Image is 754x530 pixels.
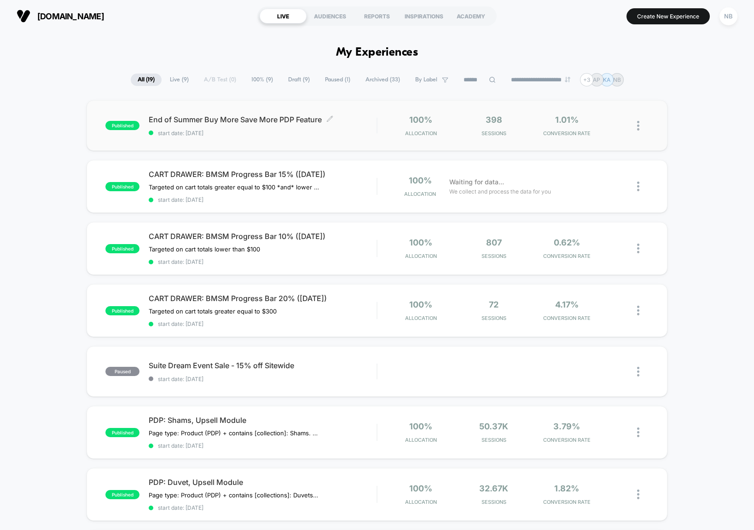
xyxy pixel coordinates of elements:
[603,76,610,83] p: KA
[149,245,260,253] span: Targeted on cart totals lower than $100
[149,429,319,437] span: Page type: Product (PDP) + contains [collection]: Shams. Shows Products from [selected products] ...
[459,253,528,259] span: Sessions
[555,300,579,309] span: 4.17%
[533,437,601,443] span: CONVERSION RATE
[149,258,377,265] span: start date: [DATE]
[105,121,139,130] span: published
[307,9,354,23] div: AUDIENCES
[637,367,639,376] img: close
[533,315,601,321] span: CONVERSION RATE
[336,46,418,59] h1: My Experiences
[105,306,139,315] span: published
[405,315,437,321] span: Allocation
[105,367,139,376] span: paused
[37,11,104,21] span: [DOMAIN_NAME]
[149,170,377,179] span: CART DRAWER: BMSM Progress Bar 15% ([DATE])
[149,320,377,327] span: start date: [DATE]
[405,499,437,505] span: Allocation
[479,484,508,493] span: 32.67k
[553,422,580,431] span: 3.79%
[149,442,377,449] span: start date: [DATE]
[131,74,162,86] span: All ( 19 )
[409,115,432,125] span: 100%
[105,428,139,437] span: published
[637,306,639,315] img: close
[149,308,277,315] span: Targeted on cart totals greater equal to $300
[105,244,139,253] span: published
[719,7,737,25] div: NB
[149,478,377,487] span: PDP: Duvet, Upsell Module
[479,422,508,431] span: 50.37k
[354,9,400,23] div: REPORTS
[637,490,639,499] img: close
[489,300,499,309] span: 72
[149,183,319,191] span: Targeted on cart totals greater equal to $100 *and* lower than $300
[459,499,528,505] span: Sessions
[554,484,579,493] span: 1.82%
[533,499,601,505] span: CONVERSION RATE
[400,9,447,23] div: INSPIRATIONS
[459,130,528,137] span: Sessions
[533,130,601,137] span: CONVERSION RATE
[149,376,377,382] span: start date: [DATE]
[409,422,432,431] span: 100%
[447,9,494,23] div: ACADEMY
[717,7,740,26] button: NB
[554,238,580,247] span: 0.62%
[486,238,502,247] span: 807
[149,294,377,303] span: CART DRAWER: BMSM Progress Bar 20% ([DATE])
[637,121,639,131] img: close
[459,315,528,321] span: Sessions
[149,361,377,370] span: Suite Dream Event Sale - 15% off Sitewide
[637,182,639,191] img: close
[593,76,600,83] p: AP
[105,490,139,499] span: published
[459,437,528,443] span: Sessions
[359,74,407,86] span: Archived ( 33 )
[149,130,377,137] span: start date: [DATE]
[580,73,593,86] div: + 3
[281,74,317,86] span: Draft ( 9 )
[405,130,437,137] span: Allocation
[626,8,710,24] button: Create New Experience
[404,191,436,197] span: Allocation
[637,244,639,253] img: close
[415,76,437,83] span: By Label
[244,74,280,86] span: 100% ( 9 )
[149,196,377,203] span: start date: [DATE]
[555,115,579,125] span: 1.01%
[14,9,107,23] button: [DOMAIN_NAME]
[409,300,432,309] span: 100%
[409,484,432,493] span: 100%
[149,504,377,511] span: start date: [DATE]
[163,74,196,86] span: Live ( 9 )
[565,77,570,82] img: end
[613,76,621,83] p: NB
[149,232,377,241] span: CART DRAWER: BMSM Progress Bar 10% ([DATE])
[409,238,432,247] span: 100%
[405,253,437,259] span: Allocation
[405,437,437,443] span: Allocation
[318,74,357,86] span: Paused ( 1 )
[449,177,504,187] span: Waiting for data...
[17,9,30,23] img: Visually logo
[533,253,601,259] span: CONVERSION RATE
[449,187,551,196] span: We collect and process the data for you
[149,416,377,425] span: PDP: Shams, Upsell Module
[149,115,377,124] span: End of Summer Buy More Save More PDP Feature
[149,491,319,499] span: Page type: Product (PDP) + contains [collections]: Duvets. Shows Products from [collections]down/...
[486,115,502,125] span: 398
[409,176,432,185] span: 100%
[637,427,639,437] img: close
[105,182,139,191] span: published
[260,9,307,23] div: LIVE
